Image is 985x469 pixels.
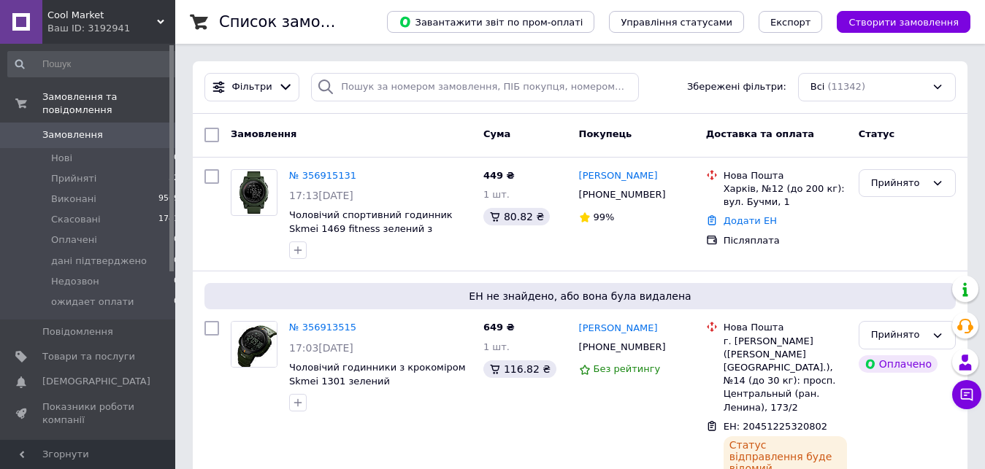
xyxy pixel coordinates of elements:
[42,325,113,338] span: Повідомлення
[810,80,825,94] span: Всі
[233,170,275,215] img: Фото товару
[579,128,632,139] span: Покупець
[51,152,72,165] span: Нові
[210,289,950,303] span: ЕН не знайдено, або вона була видалена
[232,80,272,94] span: Фільтри
[289,209,453,247] a: Чоловічий спортивний годинник Skmei 1469 fitness зелений з чорним із крокоміркою
[169,172,179,185] span: 32
[859,355,938,373] div: Оплачено
[724,335,847,414] div: г. [PERSON_NAME] ([PERSON_NAME][GEOGRAPHIC_DATA].), №14 (до 30 кг): просп. Центральный (ран. Лени...
[47,9,157,22] span: Cool Market
[174,255,179,268] span: 0
[174,152,179,165] span: 0
[594,212,615,222] span: 99%
[311,73,638,101] input: Пошук за номером замовлення, ПІБ покупця, номером телефону, Email, номером накладної
[859,128,895,139] span: Статус
[289,342,353,354] span: 17:03[DATE]
[399,15,583,28] span: Завантажити звіт по пром-оплаті
[51,233,97,247] span: Оплачені
[7,51,180,77] input: Пошук
[174,233,179,247] span: 0
[724,169,847,182] div: Нова Пошта
[706,128,814,139] span: Доставка та оплата
[687,80,786,94] span: Збережені фільтри:
[51,193,96,206] span: Виконані
[483,360,556,378] div: 116.82 ₴
[158,213,179,226] span: 1741
[51,255,147,268] span: дані підтверджено
[576,338,669,357] div: [PHONE_NUMBER]
[174,295,179,309] span: 0
[594,363,661,374] span: Без рейтингу
[483,208,550,225] div: 80.82 ₴
[837,11,970,33] button: Створити замовлення
[724,234,847,247] div: Післяплата
[51,275,99,288] span: Недозвон
[42,400,135,427] span: Показники роботи компанії
[42,128,103,142] span: Замовлення
[483,322,515,333] span: 649 ₴
[724,215,777,226] a: Додати ЕН
[848,17,959,28] span: Створити замовлення
[289,170,356,181] a: № 356915131
[822,16,970,27] a: Створити замовлення
[158,193,179,206] span: 9569
[51,295,134,309] span: ожидает оплати
[621,17,732,28] span: Управління статусами
[483,189,510,200] span: 1 шт.
[724,182,847,209] div: Харків, №12 (до 200 кг): вул. Бучми, 1
[42,90,175,117] span: Замовлення та повідомлення
[231,322,277,367] img: Фото товару
[609,11,744,33] button: Управління статусами
[871,176,926,191] div: Прийнято
[42,438,135,465] span: Панель управління
[51,213,101,226] span: Скасовані
[42,375,150,388] span: [DEMOGRAPHIC_DATA]
[483,170,515,181] span: 449 ₴
[387,11,594,33] button: Завантажити звіт по пром-оплаті
[289,322,356,333] a: № 356913515
[231,128,296,139] span: Замовлення
[952,380,981,409] button: Чат з покупцем
[289,362,466,387] a: Чоловічий годинники з крокоміром Skmei 1301 зелений
[827,81,865,92] span: (11342)
[579,169,658,183] a: [PERSON_NAME]
[759,11,823,33] button: Експорт
[871,327,926,343] div: Прийнято
[47,22,175,35] div: Ваш ID: 3192941
[770,17,811,28] span: Експорт
[579,322,658,336] a: [PERSON_NAME]
[231,321,277,368] a: Фото товару
[231,169,277,216] a: Фото товару
[174,275,179,288] span: 0
[483,128,510,139] span: Cума
[483,341,510,352] span: 1 шт.
[724,421,827,432] span: ЕН: 20451225320802
[576,185,669,204] div: [PHONE_NUMBER]
[51,172,96,185] span: Прийняті
[724,321,847,334] div: Нова Пошта
[42,350,135,363] span: Товари та послуги
[219,13,367,31] h1: Список замовлень
[289,190,353,201] span: 17:13[DATE]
